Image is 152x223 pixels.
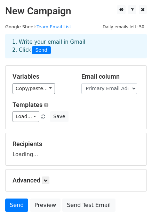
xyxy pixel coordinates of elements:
[30,199,61,212] a: Preview
[5,5,147,17] h2: New Campaign
[13,73,71,80] h5: Variables
[13,111,39,122] a: Load...
[13,101,42,108] a: Templates
[13,177,139,184] h5: Advanced
[13,140,139,148] h5: Recipients
[37,24,71,29] a: Team Email List
[13,83,55,94] a: Copy/paste...
[5,24,71,29] small: Google Sheet:
[32,46,51,55] span: Send
[13,140,139,158] div: Loading...
[100,23,147,31] span: Daily emails left: 50
[81,73,140,80] h5: Email column
[62,199,115,212] a: Send Test Email
[5,199,28,212] a: Send
[50,111,68,122] button: Save
[7,38,145,54] div: 1. Write your email in Gmail 2. Click
[100,24,147,29] a: Daily emails left: 50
